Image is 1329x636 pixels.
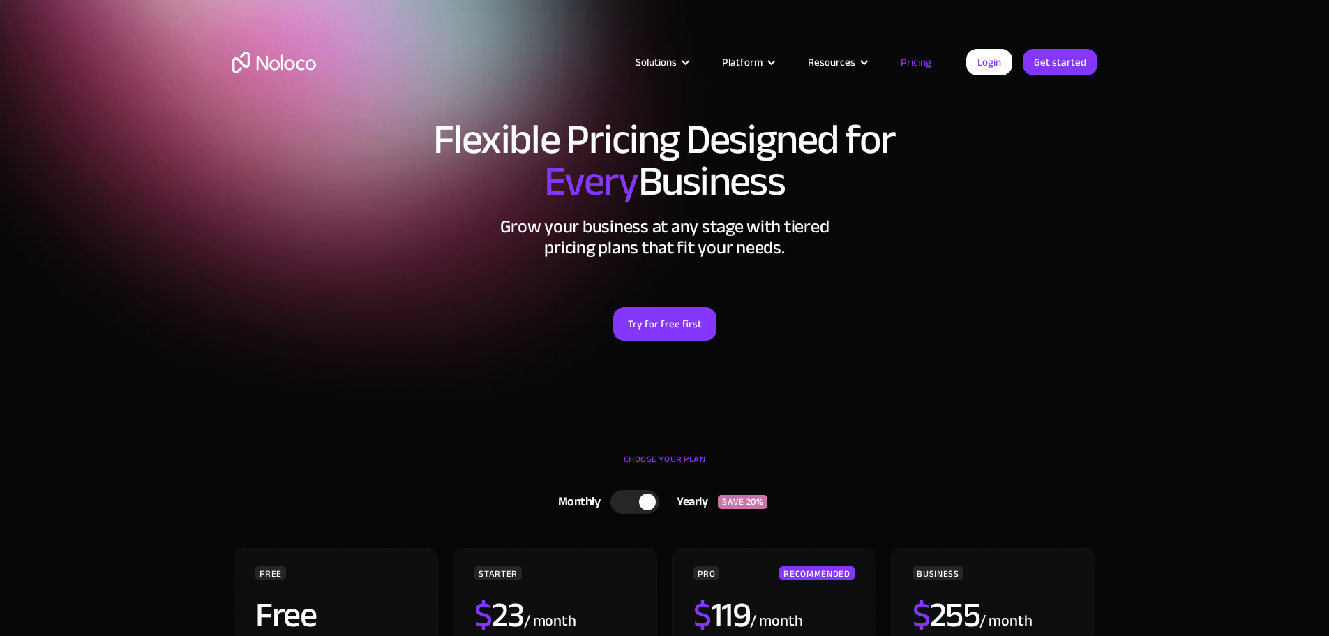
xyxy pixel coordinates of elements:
[693,598,750,633] h2: 119
[613,307,716,341] a: Try for free first
[255,598,316,633] h2: Free
[722,53,763,71] div: Platform
[636,53,677,71] div: Solutions
[913,598,979,633] h2: 255
[779,566,854,580] div: RECOMMENDED
[808,53,855,71] div: Resources
[232,216,1097,258] h2: Grow your business at any stage with tiered pricing plans that fit your needs.
[232,449,1097,484] div: CHOOSE YOUR PLAN
[232,119,1097,202] h1: Flexible Pricing Designed for Business
[541,491,611,512] div: Monthly
[659,491,718,512] div: Yearly
[618,53,705,71] div: Solutions
[544,142,638,221] span: Every
[790,53,883,71] div: Resources
[232,52,316,73] a: home
[979,610,1032,633] div: / month
[966,49,1012,75] a: Login
[524,610,576,633] div: / month
[705,53,790,71] div: Platform
[255,566,286,580] div: FREE
[750,610,802,633] div: / month
[718,495,767,509] div: SAVE 20%
[474,598,524,633] h2: 23
[474,566,521,580] div: STARTER
[1023,49,1097,75] a: Get started
[693,566,719,580] div: PRO
[883,53,949,71] a: Pricing
[913,566,963,580] div: BUSINESS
